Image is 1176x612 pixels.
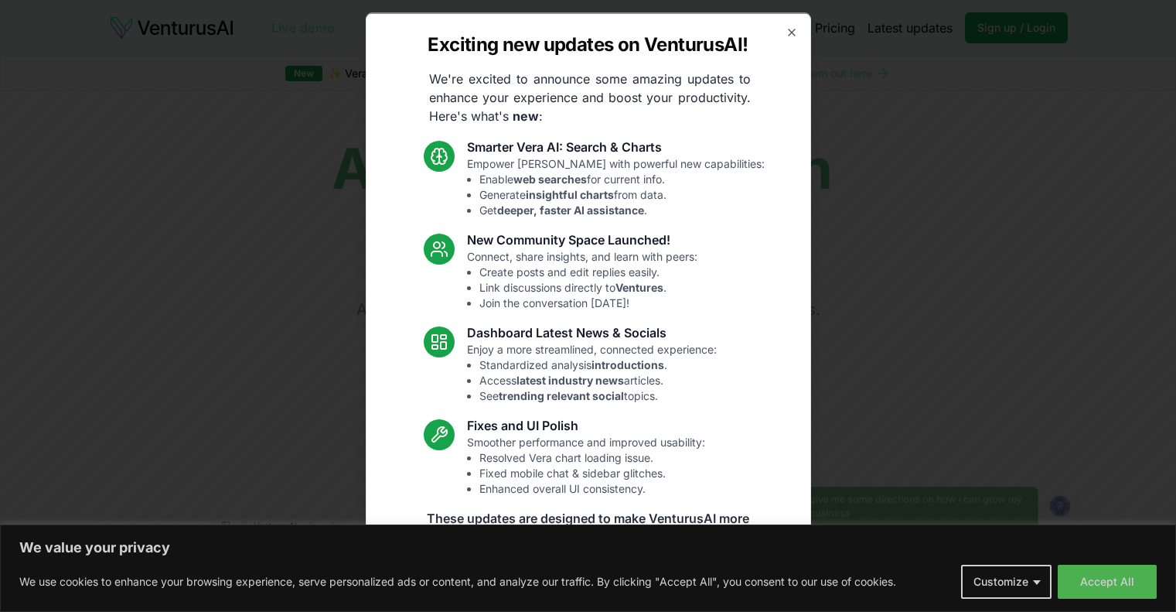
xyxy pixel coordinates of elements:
p: Enjoy a more streamlined, connected experience: [467,341,717,403]
h2: Exciting new updates on VenturusAI! [428,32,748,56]
strong: insightful charts [526,187,614,200]
p: These updates are designed to make VenturusAI more powerful, intuitive, and user-friendly. Let us... [415,508,762,564]
li: Standardized analysis . [479,357,717,372]
li: Generate from data. [479,186,765,202]
p: Connect, share insights, and learn with peers: [467,248,697,310]
li: Join the conversation [DATE]! [479,295,697,310]
p: We're excited to announce some amazing updates to enhance your experience and boost your producti... [417,69,763,125]
li: Enable for current info. [479,171,765,186]
p: Empower [PERSON_NAME] with powerful new capabilities: [467,156,765,217]
h3: Fixes and UI Polish [467,415,705,434]
li: Enhanced overall UI consistency. [479,480,705,496]
strong: Ventures [615,280,663,293]
strong: trending relevant social [499,388,624,402]
h3: New Community Space Launched! [467,230,697,248]
strong: latest industry news [516,373,624,386]
li: Create posts and edit replies easily. [479,264,697,279]
li: Access articles. [479,372,717,388]
h3: Smarter Vera AI: Search & Charts [467,137,765,156]
strong: new [513,108,539,123]
li: Resolved Vera chart loading issue. [479,450,705,465]
li: Fixed mobile chat & sidebar glitches. [479,465,705,480]
strong: deeper, faster AI assistance [497,203,644,216]
li: See topics. [479,388,717,403]
strong: introductions [591,357,664,371]
strong: web searches [513,172,587,185]
h3: Dashboard Latest News & Socials [467,323,717,341]
li: Link discussions directly to . [479,279,697,295]
li: Get . [479,202,765,217]
p: Smoother performance and improved usability: [467,434,705,496]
